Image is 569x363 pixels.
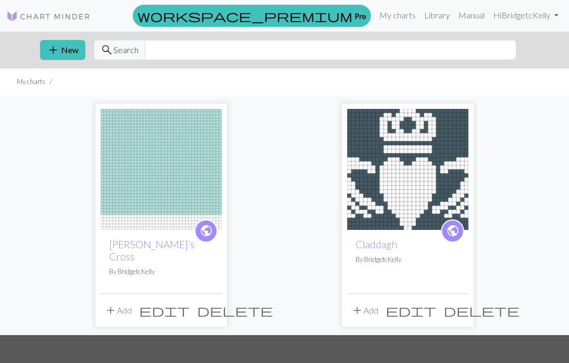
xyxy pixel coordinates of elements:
[351,303,364,318] span: add
[200,220,213,241] i: public
[6,10,91,23] img: Logo
[444,303,519,318] span: delete
[109,267,213,277] p: By BridgetcKelly
[139,304,190,317] i: Edit
[347,163,468,173] a: Claddagh
[382,300,440,320] button: Edit
[101,300,135,320] button: Add
[47,43,60,57] span: add
[386,304,436,317] i: Edit
[17,77,45,87] li: My charts
[454,5,489,26] a: Manual
[356,255,460,265] p: By BridgetcKelly
[135,300,193,320] button: Edit
[347,109,468,230] img: Claddagh
[356,238,397,250] a: Claddagh
[446,223,459,239] span: public
[489,5,563,26] a: HiBridgetcKelly
[375,5,420,26] a: My charts
[193,300,277,320] button: Delete
[101,109,222,230] img: Brigid’s Cross
[440,300,523,320] button: Delete
[104,303,117,318] span: add
[101,163,222,173] a: Brigid’s Cross
[200,223,213,239] span: public
[197,303,273,318] span: delete
[386,303,436,318] span: edit
[194,219,218,243] a: public
[40,40,85,60] button: New
[109,238,194,263] a: [PERSON_NAME]’s Cross
[441,219,464,243] a: public
[138,8,352,23] span: workspace_premium
[113,44,139,56] span: Search
[347,300,382,320] button: Add
[420,5,454,26] a: Library
[139,303,190,318] span: edit
[133,5,371,27] a: Pro
[446,220,459,241] i: public
[101,43,113,57] span: search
